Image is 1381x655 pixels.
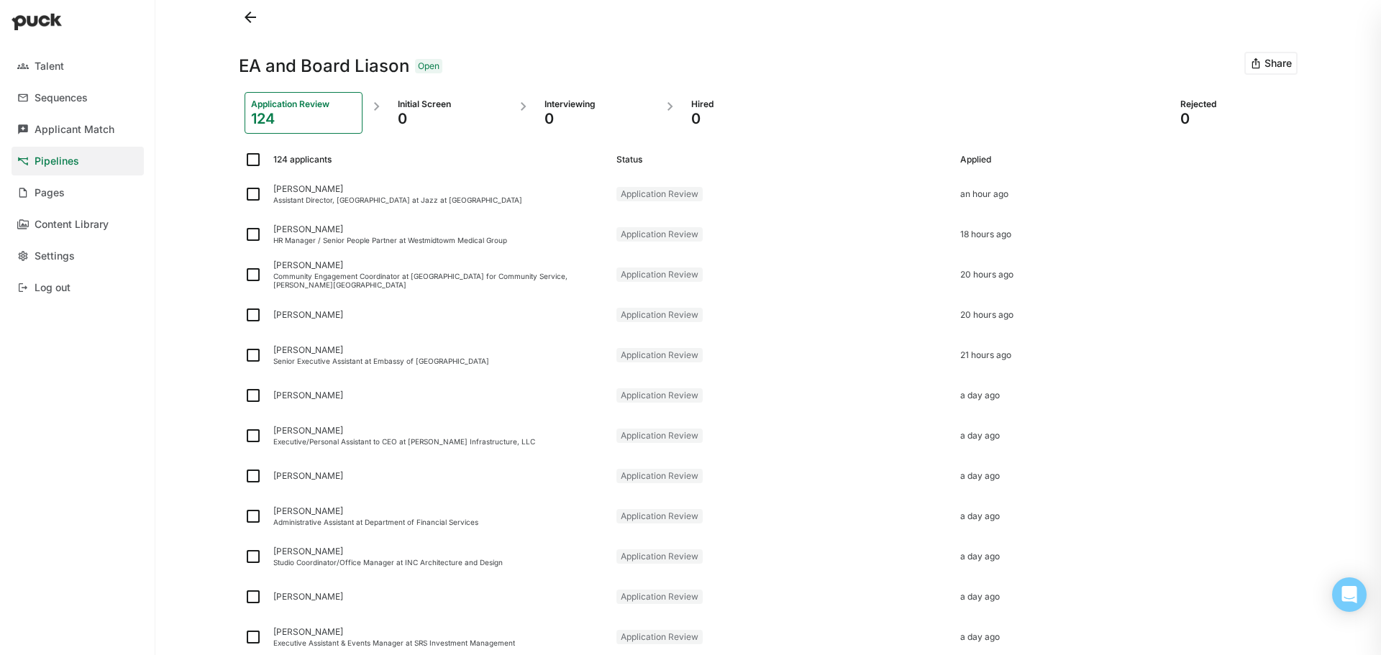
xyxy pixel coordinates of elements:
[960,471,1292,481] div: a day ago
[616,549,703,564] div: Application Review
[12,83,144,112] a: Sequences
[691,110,796,127] div: 0
[273,592,605,602] div: [PERSON_NAME]
[273,236,605,244] div: HR Manager / Senior People Partner at Westmidtowm Medical Group
[273,426,605,436] div: [PERSON_NAME]
[35,60,64,73] div: Talent
[960,390,1292,400] div: a day ago
[1244,52,1298,75] button: Share
[616,509,703,523] div: Application Review
[273,184,605,194] div: [PERSON_NAME]
[273,390,605,400] div: [PERSON_NAME]
[616,388,703,403] div: Application Review
[960,511,1292,521] div: a day ago
[35,219,109,231] div: Content Library
[12,115,144,144] a: Applicant Match
[273,546,605,556] div: [PERSON_NAME]
[418,61,439,71] div: Open
[960,350,1292,360] div: 21 hours ago
[616,308,703,322] div: Application Review
[35,187,65,199] div: Pages
[239,58,409,75] h1: EA and Board Liason
[273,638,605,647] div: Executive Assistant & Events Manager at SRS Investment Management
[12,147,144,175] a: Pipelines
[35,124,114,136] div: Applicant Match
[12,242,144,270] a: Settings
[960,270,1292,280] div: 20 hours ago
[960,310,1292,320] div: 20 hours ago
[273,196,605,204] div: Assistant Director, [GEOGRAPHIC_DATA] at Jazz at [GEOGRAPHIC_DATA]
[398,110,503,127] div: 0
[960,592,1292,602] div: a day ago
[616,187,703,201] div: Application Review
[273,627,605,637] div: [PERSON_NAME]
[616,227,703,242] div: Application Review
[616,590,703,604] div: Application Review
[273,357,605,365] div: Senior Executive Assistant at Embassy of [GEOGRAPHIC_DATA]
[1332,577,1367,612] div: Open Intercom Messenger
[960,155,991,165] div: Applied
[273,345,605,355] div: [PERSON_NAME]
[273,558,605,567] div: Studio Coordinator/Office Manager at INC Architecture and Design
[251,110,356,127] div: 124
[544,110,650,127] div: 0
[35,250,75,262] div: Settings
[12,52,144,81] a: Talent
[616,348,703,362] div: Application Review
[616,155,642,165] div: Status
[1180,110,1285,127] div: 0
[273,155,332,165] div: 124 applicants
[960,632,1292,642] div: a day ago
[544,99,650,110] div: Interviewing
[251,99,356,110] div: Application Review
[35,282,70,294] div: Log out
[273,471,605,481] div: [PERSON_NAME]
[273,506,605,516] div: [PERSON_NAME]
[960,431,1292,441] div: a day ago
[616,267,703,282] div: Application Review
[1180,99,1285,110] div: Rejected
[691,99,796,110] div: Hired
[12,178,144,207] a: Pages
[273,260,605,270] div: [PERSON_NAME]
[960,229,1292,239] div: 18 hours ago
[960,551,1292,562] div: a day ago
[273,437,605,446] div: Executive/Personal Assistant to CEO at [PERSON_NAME] Infrastructure, LLC
[35,155,79,168] div: Pipelines
[616,630,703,644] div: Application Review
[616,429,703,443] div: Application Review
[273,518,605,526] div: Administrative Assistant at Department of Financial Services
[273,224,605,234] div: [PERSON_NAME]
[273,272,605,289] div: Community Engagement Coordinator at [GEOGRAPHIC_DATA] for Community Service, [PERSON_NAME][GEOGRA...
[616,469,703,483] div: Application Review
[960,189,1292,199] div: an hour ago
[398,99,503,110] div: Initial Screen
[12,210,144,239] a: Content Library
[35,92,88,104] div: Sequences
[273,310,605,320] div: [PERSON_NAME]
